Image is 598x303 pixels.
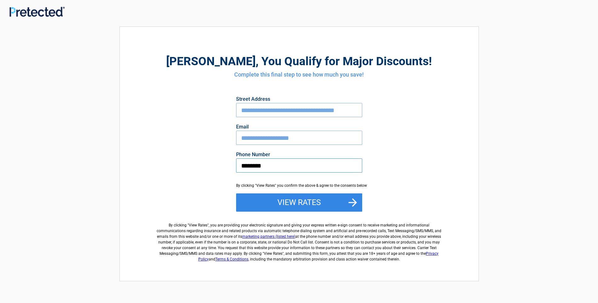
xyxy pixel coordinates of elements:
[215,257,248,261] a: Terms & Conditions
[236,152,362,157] label: Phone Number
[242,234,295,239] a: marketing partners (listed here)
[9,7,65,17] img: Main Logo
[154,71,444,79] h4: Complete this final step to see how much you save!
[166,54,256,68] span: [PERSON_NAME]
[189,223,207,227] span: View Rates
[236,97,362,102] label: Street Address
[198,251,439,261] a: Privacy Policy
[236,193,362,212] button: View Rates
[154,217,444,262] label: By clicking " ", you are providing your electronic signature and giving your express written e-si...
[236,183,362,188] div: By clicking "View Rates" you confirm the above & agree to the consents below
[236,124,362,129] label: Email
[154,54,444,69] h2: , You Qualify for Major Discounts!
